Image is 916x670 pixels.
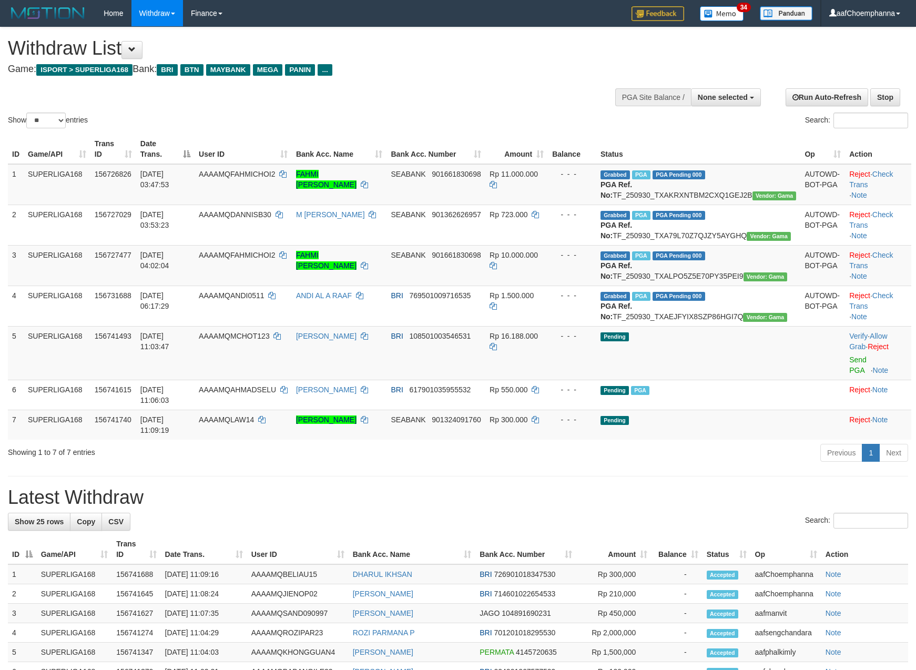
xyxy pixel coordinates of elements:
img: MOTION_logo.png [8,5,88,21]
span: AAAAMQAHMADSELU [199,385,276,394]
span: Marked by aafandaneth [632,170,650,179]
a: [PERSON_NAME] [353,590,413,598]
a: [PERSON_NAME] [353,609,413,617]
a: Send PGA [849,356,867,374]
span: Rp 300.000 [490,415,527,424]
a: DHARUL IKHSAN [353,570,412,578]
span: PGA Pending [653,211,705,220]
span: Rp 11.000.000 [490,170,538,178]
span: 156741615 [95,385,131,394]
b: PGA Ref. No: [601,180,632,199]
td: 156741645 [112,584,160,604]
span: JAGO [480,609,500,617]
span: AAAAMQDANNISB30 [199,210,271,219]
a: ROZI PARMANA P [353,628,415,637]
span: Copy 769501009716535 to clipboard [410,291,471,300]
span: [DATE] 11:09:19 [140,415,169,434]
span: SEABANK [391,251,425,259]
span: SEABANK [391,210,425,219]
td: [DATE] 11:04:03 [161,643,247,662]
span: BRI [480,628,492,637]
a: Note [826,570,841,578]
td: SUPERLIGA168 [37,623,113,643]
span: PGA Pending [653,251,705,260]
th: Balance [548,134,596,164]
a: Reject [849,251,870,259]
td: 5 [8,643,37,662]
span: 34 [737,3,751,12]
span: Grabbed [601,251,630,260]
span: [DATE] 11:03:47 [140,332,169,351]
td: Rp 450,000 [576,604,652,623]
td: AUTOWD-BOT-PGA [800,286,845,326]
th: ID [8,134,24,164]
a: Note [872,385,888,394]
span: AAAAMQFAHMICHOI2 [199,251,275,259]
span: None selected [698,93,748,101]
span: Accepted [707,629,738,638]
td: - [652,623,703,643]
span: Vendor URL: https://trx31.1velocity.biz [743,313,787,322]
td: 4 [8,623,37,643]
td: · · [845,245,911,286]
span: Vendor URL: https://trx31.1velocity.biz [752,191,797,200]
span: [DATE] 06:17:29 [140,291,169,310]
th: Amount: activate to sort column ascending [576,534,652,564]
td: [DATE] 11:04:29 [161,623,247,643]
td: aafmanvit [751,604,821,623]
td: AUTOWD-BOT-PGA [800,164,845,205]
h1: Withdraw List [8,38,600,59]
b: PGA Ref. No: [601,302,632,321]
a: Note [826,628,841,637]
a: Reject [849,210,870,219]
span: BRI [480,590,492,598]
label: Search: [805,513,908,529]
a: Note [851,272,867,280]
td: 6 [8,380,24,410]
a: CSV [101,513,130,531]
span: Copy 617901035955532 to clipboard [410,385,471,394]
span: AAAAMQANDI0511 [199,291,264,300]
span: BRI [157,64,177,76]
div: PGA Site Balance / [615,88,691,106]
td: - [652,643,703,662]
span: SEABANK [391,415,425,424]
td: AAAAMQJIENOP02 [247,584,349,604]
div: - - - [552,290,592,301]
span: Marked by aafandaneth [632,251,650,260]
span: Show 25 rows [15,517,64,526]
label: Search: [805,113,908,128]
a: Stop [870,88,900,106]
th: Op: activate to sort column ascending [751,534,821,564]
a: Verify [849,332,868,340]
a: Copy [70,513,102,531]
span: Vendor URL: https://trx31.1velocity.biz [747,232,791,241]
b: PGA Ref. No: [601,221,632,240]
td: SUPERLIGA168 [24,245,90,286]
td: 1 [8,164,24,205]
a: [PERSON_NAME] [353,648,413,656]
td: AAAAMQBELIAU15 [247,564,349,584]
a: Reject [849,415,870,424]
th: Bank Acc. Name: activate to sort column ascending [292,134,387,164]
span: Rp 10.000.000 [490,251,538,259]
span: Copy 901324091760 to clipboard [432,415,481,424]
a: Note [872,415,888,424]
a: M [PERSON_NAME] [296,210,365,219]
th: Bank Acc. Number: activate to sort column ascending [475,534,576,564]
th: Bank Acc. Name: activate to sort column ascending [349,534,476,564]
span: ISPORT > SUPERLIGA168 [36,64,133,76]
span: PERMATA [480,648,514,656]
span: Rp 1.500.000 [490,291,534,300]
span: Copy 714601022654533 to clipboard [494,590,556,598]
span: MEGA [253,64,283,76]
td: 2 [8,584,37,604]
span: Rp 16.188.000 [490,332,538,340]
td: 156741347 [112,643,160,662]
span: Pending [601,332,629,341]
span: Accepted [707,648,738,657]
th: Status [596,134,800,164]
span: Marked by aafsengchandara [631,386,649,395]
span: PANIN [285,64,315,76]
th: Amount: activate to sort column ascending [485,134,548,164]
